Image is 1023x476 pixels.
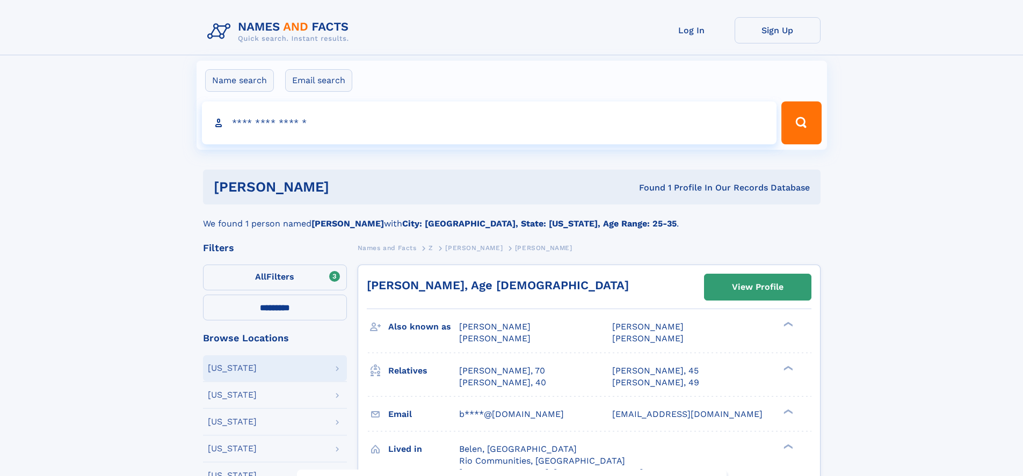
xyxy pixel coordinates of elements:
[781,101,821,144] button: Search Button
[367,279,629,292] a: [PERSON_NAME], Age [DEMOGRAPHIC_DATA]
[732,275,783,299] div: View Profile
[459,456,625,466] span: Rio Communities, [GEOGRAPHIC_DATA]
[705,274,811,300] a: View Profile
[445,241,503,254] a: [PERSON_NAME]
[208,391,257,399] div: [US_STATE]
[429,241,433,254] a: Z
[202,101,777,144] input: search input
[781,321,794,328] div: ❯
[459,333,531,343] span: [PERSON_NAME]
[388,362,459,380] h3: Relatives
[429,244,433,252] span: Z
[208,364,257,372] div: [US_STATE]
[445,244,503,252] span: [PERSON_NAME]
[484,182,810,194] div: Found 1 Profile In Our Records Database
[402,218,677,229] b: City: [GEOGRAPHIC_DATA], State: [US_STATE], Age Range: 25-35
[459,377,546,389] a: [PERSON_NAME], 40
[459,444,577,454] span: Belen, [GEOGRAPHIC_DATA]
[612,409,763,419] span: [EMAIL_ADDRESS][DOMAIN_NAME]
[203,243,347,253] div: Filters
[781,443,794,450] div: ❯
[649,17,735,43] a: Log In
[358,241,417,254] a: Names and Facts
[388,318,459,336] h3: Also known as
[459,365,545,377] a: [PERSON_NAME], 70
[208,418,257,426] div: [US_STATE]
[255,272,266,282] span: All
[214,180,484,194] h1: [PERSON_NAME]
[388,440,459,458] h3: Lived in
[612,333,684,343] span: [PERSON_NAME]
[612,321,684,332] span: [PERSON_NAME]
[311,218,384,229] b: [PERSON_NAME]
[459,321,531,332] span: [PERSON_NAME]
[205,69,274,92] label: Name search
[781,408,794,415] div: ❯
[203,265,347,290] label: Filters
[203,204,821,230] div: We found 1 person named with .
[388,405,459,423] h3: Email
[208,444,257,453] div: [US_STATE]
[515,244,572,252] span: [PERSON_NAME]
[203,17,358,46] img: Logo Names and Facts
[735,17,821,43] a: Sign Up
[781,364,794,371] div: ❯
[612,365,699,377] a: [PERSON_NAME], 45
[203,333,347,343] div: Browse Locations
[612,377,699,389] a: [PERSON_NAME], 49
[285,69,352,92] label: Email search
